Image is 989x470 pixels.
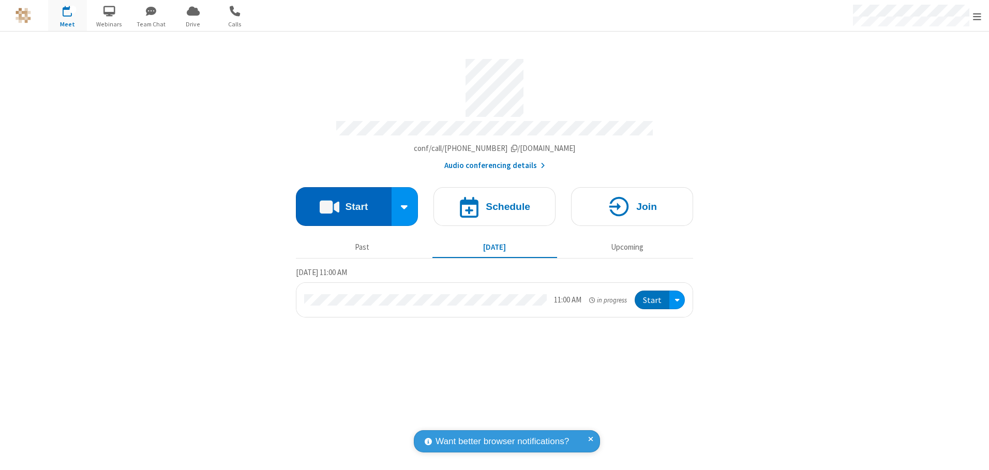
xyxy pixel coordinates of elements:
[444,160,545,172] button: Audio conferencing details
[635,291,669,310] button: Start
[414,143,576,155] button: Copy my meeting room linkCopy my meeting room link
[174,20,213,29] span: Drive
[432,237,557,257] button: [DATE]
[636,202,657,211] h4: Join
[554,294,581,306] div: 11:00 AM
[565,237,690,257] button: Upcoming
[414,143,576,153] span: Copy my meeting room link
[296,51,693,172] section: Account details
[392,187,418,226] div: Start conference options
[296,187,392,226] button: Start
[486,202,530,211] h4: Schedule
[132,20,171,29] span: Team Chat
[90,20,129,29] span: Webinars
[300,237,425,257] button: Past
[345,202,368,211] h4: Start
[963,443,981,463] iframe: Chat
[70,6,77,13] div: 1
[16,8,31,23] img: QA Selenium DO NOT DELETE OR CHANGE
[589,295,627,305] em: in progress
[669,291,685,310] div: Open menu
[433,187,556,226] button: Schedule
[571,187,693,226] button: Join
[296,266,693,318] section: Today's Meetings
[216,20,254,29] span: Calls
[296,267,347,277] span: [DATE] 11:00 AM
[436,435,569,448] span: Want better browser notifications?
[48,20,87,29] span: Meet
